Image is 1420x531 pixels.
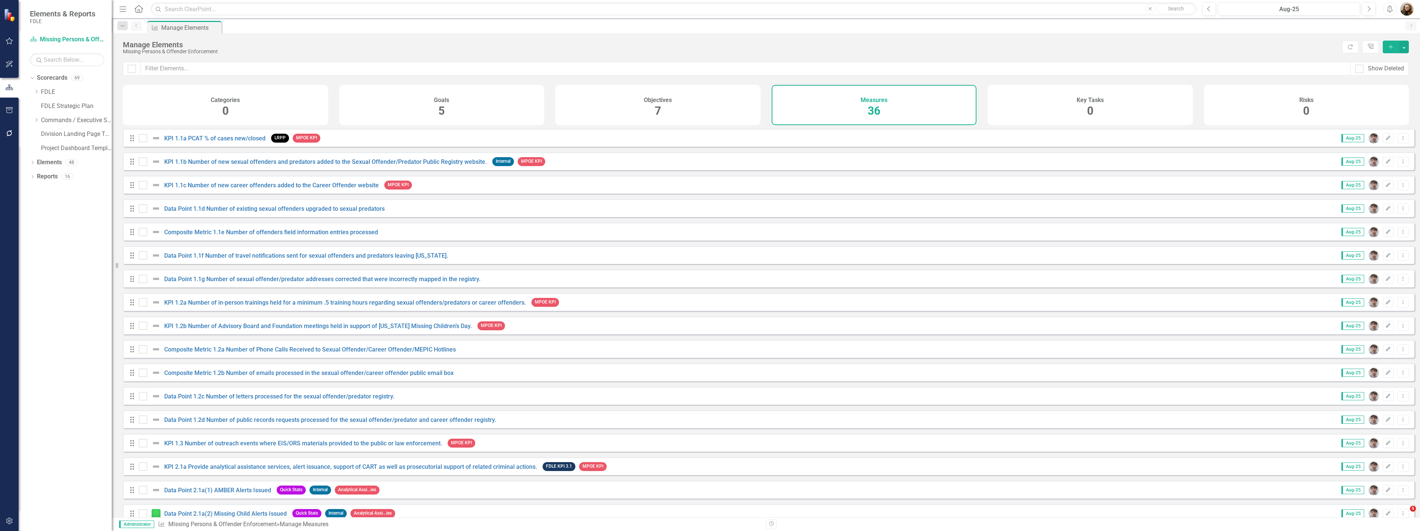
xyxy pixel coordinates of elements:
[164,440,442,447] a: KPI 1.3 Number of outreach events where EIS/ORS materials provided to the public or law enforcement.
[41,88,112,96] a: FDLE
[151,3,1197,16] input: Search ClearPoint...
[119,521,154,528] span: Administrator
[277,486,306,494] span: Quick Stats
[1369,485,1379,495] img: Grace Walker
[1369,461,1379,472] img: Grace Walker
[325,509,347,518] span: Internal
[37,74,67,82] a: Scorecards
[30,18,95,24] small: FDLE
[164,416,496,423] a: Data Point 1.2d Number of public records requests processed for the sexual offender/predator and ...
[37,172,58,181] a: Reports
[1077,97,1104,104] h4: Key Tasks
[1168,6,1184,12] span: Search
[1395,506,1413,524] iframe: Intercom live chat
[1369,297,1379,308] img: Grace Walker
[164,510,287,517] a: Data Point 2.1a(2) Missing Child Alerts Issued
[37,158,62,167] a: Elements
[152,509,161,518] img: Proceeding as Planned
[1341,204,1364,213] span: Aug-25
[164,205,385,212] a: Data Point 1.1d Number of existing sexual offenders upgraded to sexual predators
[477,321,505,330] span: MPOE KPI
[164,322,472,330] a: KPI 1.2b Number of Advisory Board and Foundation meetings held in support of [US_STATE] Missing C...
[1221,5,1357,14] div: Aug-25
[140,62,1351,76] input: Filter Elements...
[1303,104,1309,117] span: 0
[152,228,161,236] img: Not Defined
[531,298,559,306] span: MPOE KPI
[164,299,526,306] a: KPI 1.2a Number of in-person trainings held for a minimum .5 training hours regarding sexual offe...
[164,369,454,376] a: Composite Metric 1.2b Number of emails processed in the sexual offender/career offender public em...
[152,251,161,260] img: Not Defined
[168,521,277,528] a: Missing Persons & Offender Enforcement
[152,439,161,448] img: Not Defined
[152,134,161,143] img: Not Defined
[164,276,480,283] a: Data Point 1.1g Number of sexual offender/predator addresses corrected that were incorrectly mapp...
[152,392,161,401] img: Not Defined
[30,35,104,44] a: Missing Persons & Offender Enforcement
[123,49,1338,54] div: Missing Persons & Offender Enforcement
[1341,158,1364,166] span: Aug-25
[434,97,449,104] h4: Goals
[861,97,887,104] h4: Measures
[1368,64,1404,73] div: Show Deleted
[518,157,545,166] span: MPOE KPI
[152,181,161,190] img: Not Defined
[1341,298,1364,306] span: Aug-25
[152,274,161,283] img: Not Defined
[1410,506,1416,512] span: 5
[1341,275,1364,283] span: Aug-25
[152,298,161,307] img: Not Defined
[66,159,77,166] div: 48
[384,181,412,189] span: MPOE KPI
[164,158,487,165] a: KPI 1.1b Number of new sexual offenders and predators added to the Sexual Offender/Predator Publi...
[1341,509,1364,518] span: Aug-25
[1369,133,1379,143] img: Grace Walker
[164,135,266,142] a: KPI 1.1a PCAT % of cases new/closed
[1369,414,1379,425] img: Grace Walker
[1369,438,1379,448] img: Grace Walker
[448,439,475,447] span: MPOE KPI
[438,104,445,117] span: 5
[1341,392,1364,400] span: Aug-25
[1369,203,1379,214] img: Grace Walker
[271,134,289,142] span: LRPP
[1369,156,1379,167] img: Grace Walker
[1341,228,1364,236] span: Aug-25
[164,463,537,470] a: KPI 2.1a Provide analytical assistance services, alert issuance, support of CART as well as prose...
[1369,344,1379,354] img: Grace Walker
[41,144,112,153] a: Project Dashboard Template
[41,116,112,125] a: Commands / Executive Support Branch
[1341,251,1364,260] span: Aug-25
[1341,369,1364,377] span: Aug-25
[1400,2,1414,16] img: Jennifer Siddoway
[152,486,161,495] img: Not Defined
[309,486,331,494] span: Internal
[164,487,271,494] a: Data Point 2.1a(1) AMBER Alerts Issued
[164,252,448,259] a: Data Point 1.1f Number of travel notifications sent for sexual offenders and predators leaving [U...
[41,130,112,139] a: Division Landing Page Template
[1341,181,1364,189] span: Aug-25
[1369,368,1379,378] img: Grace Walker
[30,53,104,66] input: Search Below...
[1369,321,1379,331] img: Grace Walker
[211,97,240,104] h4: Categories
[543,462,575,471] span: FDLE KPI 3.1
[71,75,83,81] div: 69
[152,345,161,354] img: Not Defined
[222,104,229,117] span: 0
[1369,274,1379,284] img: Grace Walker
[152,157,161,166] img: Not Defined
[350,509,395,518] span: Analytical Assi...ies
[152,462,161,471] img: Not Defined
[1369,250,1379,261] img: Grace Walker
[644,97,672,104] h4: Objectives
[61,174,73,180] div: 16
[868,104,880,117] span: 36
[1341,345,1364,353] span: Aug-25
[1369,227,1379,237] img: Grace Walker
[1369,180,1379,190] img: Grace Walker
[655,104,661,117] span: 7
[123,41,1338,49] div: Manage Elements
[1341,462,1364,471] span: Aug-25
